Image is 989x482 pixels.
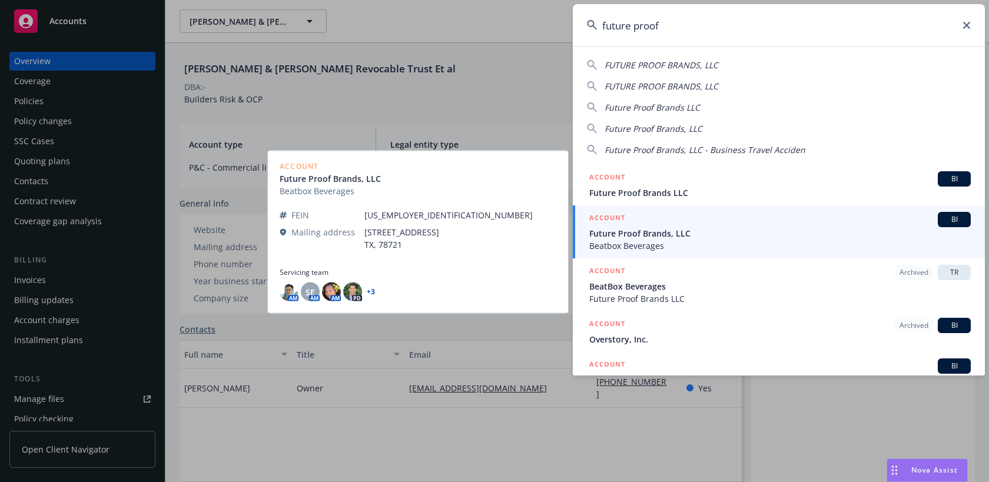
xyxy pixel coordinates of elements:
span: Future Proof Brands LLC [605,102,700,113]
span: Overstory, Inc. [589,333,971,345]
span: Beatbox Beverages [589,240,971,252]
span: Future Proof Brands, LLC [589,227,971,240]
button: Nova Assist [887,458,968,482]
a: ACCOUNTBIFuture Proof Brands, LLCBeatbox Beverages [573,205,985,258]
a: ACCOUNTArchivedTRBeatBox BeveragesFuture Proof Brands LLC [573,258,985,311]
div: Drag to move [887,459,902,481]
input: Search... [573,4,985,46]
span: [GEOGRAPHIC_DATA][PERSON_NAME] for Arts & Culture [589,374,971,386]
h5: ACCOUNT [589,265,625,279]
span: Archived [900,267,928,278]
a: ACCOUNTArchivedBIOverstory, Inc. [573,311,985,352]
h5: ACCOUNT [589,318,625,332]
span: BI [942,320,966,331]
span: FUTURE PROOF BRANDS, LLC [605,81,718,92]
span: TR [942,267,966,278]
span: Future Proof Brands, LLC [605,123,702,134]
span: Nova Assist [911,465,958,475]
a: ACCOUNTBIFuture Proof Brands LLC [573,165,985,205]
span: FUTURE PROOF BRANDS, LLC [605,59,718,71]
span: BI [942,174,966,184]
span: Future Proof Brands LLC [589,187,971,199]
span: Archived [900,320,928,331]
span: Future Proof Brands, LLC - Business Travel Acciden [605,144,805,155]
h5: ACCOUNT [589,171,625,185]
h5: ACCOUNT [589,212,625,226]
span: BI [942,361,966,371]
span: BeatBox Beverages [589,280,971,292]
span: BI [942,214,966,225]
a: ACCOUNTBI[GEOGRAPHIC_DATA][PERSON_NAME] for Arts & Culture [573,352,985,417]
span: Future Proof Brands LLC [589,292,971,305]
h5: ACCOUNT [589,358,625,373]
